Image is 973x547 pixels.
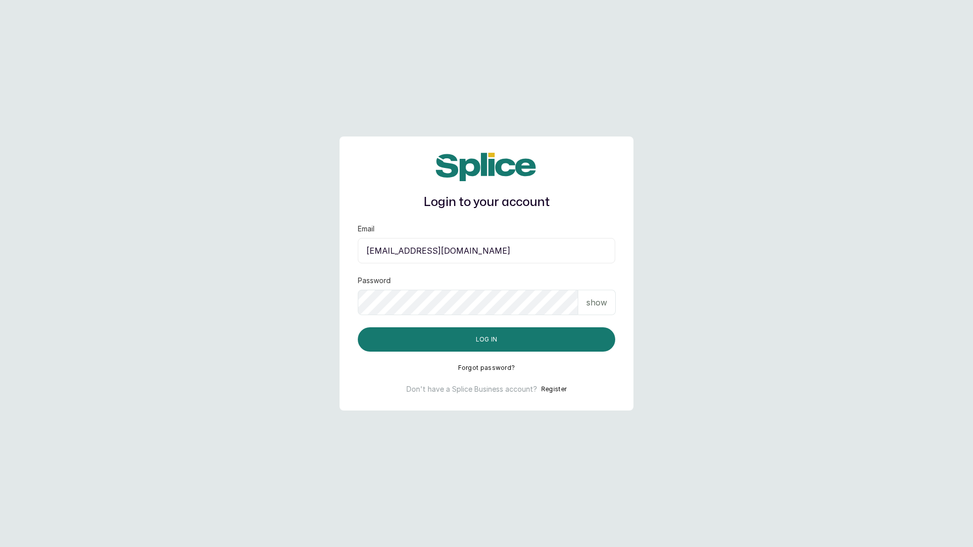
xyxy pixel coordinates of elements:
button: Register [541,384,567,394]
label: Password [358,276,391,286]
p: Don't have a Splice Business account? [406,384,537,394]
button: Log in [358,327,615,352]
button: Forgot password? [458,364,515,372]
p: show [586,296,607,309]
h1: Login to your account [358,193,615,212]
label: Email [358,224,375,234]
input: email@acme.com [358,238,615,263]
